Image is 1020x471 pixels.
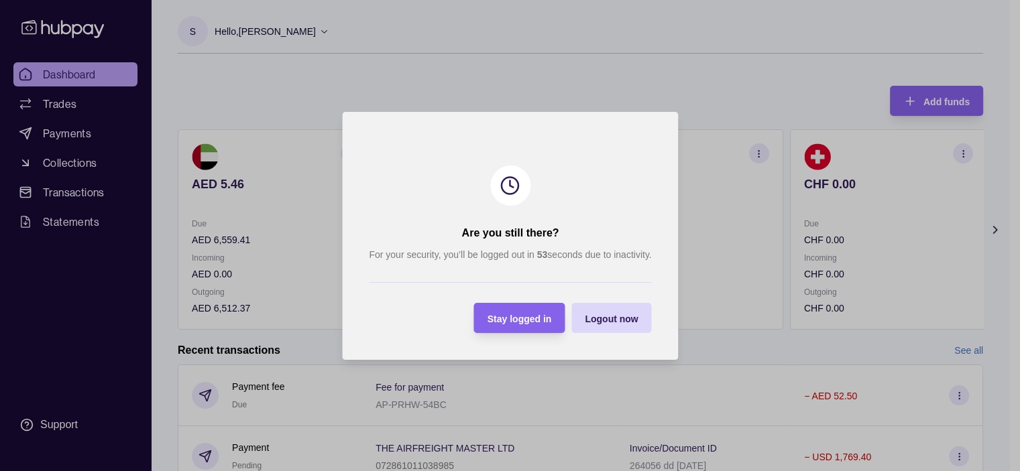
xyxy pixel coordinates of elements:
[461,226,559,241] h2: Are you still there?
[369,247,651,262] p: For your security, you’ll be logged out in seconds due to inactivity.
[536,249,547,260] strong: 53
[571,303,651,333] button: Logout now
[473,303,565,333] button: Stay logged in
[487,313,551,324] span: Stay logged in
[585,313,638,324] span: Logout now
